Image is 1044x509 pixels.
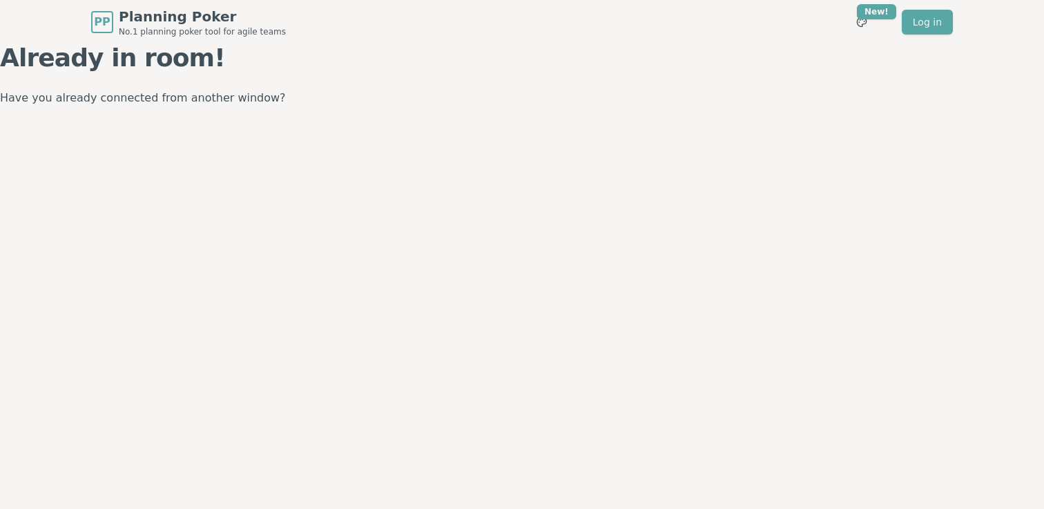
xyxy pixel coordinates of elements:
a: PPPlanning PokerNo.1 planning poker tool for agile teams [91,7,286,37]
span: PP [94,14,110,30]
span: Planning Poker [119,7,286,26]
button: New! [849,10,874,35]
div: New! [857,4,896,19]
a: Log in [902,10,953,35]
span: No.1 planning poker tool for agile teams [119,26,286,37]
